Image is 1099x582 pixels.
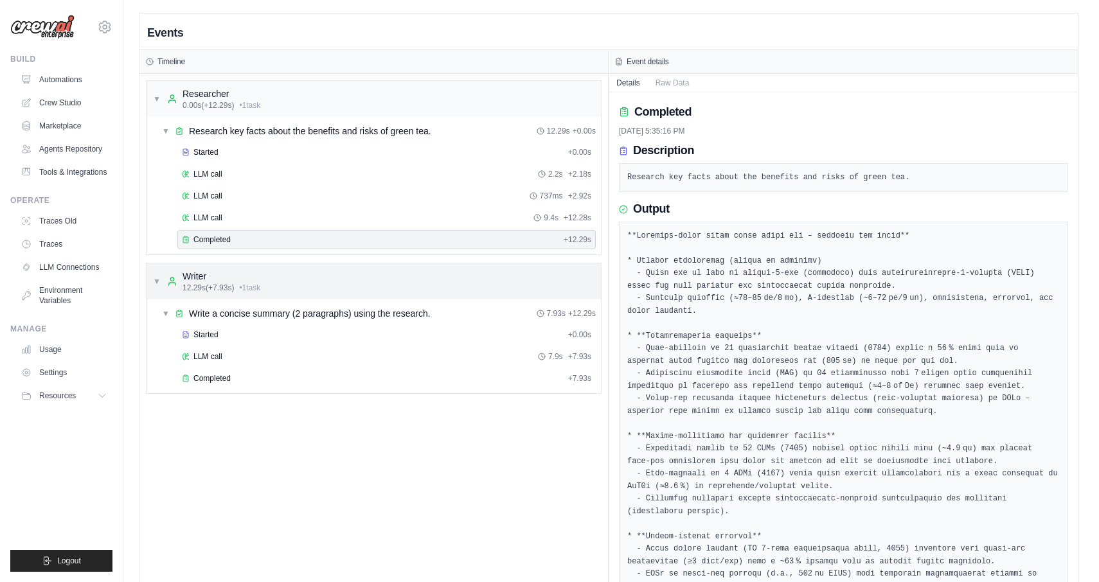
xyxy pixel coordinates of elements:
span: Logout [57,556,81,566]
button: Resources [15,385,112,406]
a: Settings [15,362,112,383]
span: ▼ [153,94,161,104]
div: Manage [10,324,112,334]
div: Writer [183,270,260,283]
span: ▼ [153,276,161,287]
h3: Output [633,202,670,216]
span: + 12.28s [564,213,591,223]
span: ▼ [162,308,170,319]
div: Researcher [183,87,260,100]
span: + 2.18s [568,169,591,179]
span: LLM call [193,213,222,223]
span: LLM call [193,351,222,362]
a: Automations [15,69,112,90]
button: Details [609,74,648,92]
a: LLM Connections [15,257,112,278]
a: Traces Old [15,211,112,231]
div: Operate [10,195,112,206]
a: Usage [15,339,112,360]
span: + 7.93s [568,351,591,362]
span: + 12.29s [564,234,591,245]
div: Build [10,54,112,64]
div: [DATE] 5:35:16 PM [619,126,1068,136]
span: + 7.93s [568,373,591,384]
span: Completed [193,234,231,245]
span: 12.29s (+7.93s) [183,283,234,293]
a: Tools & Integrations [15,162,112,182]
a: Crew Studio [15,93,112,113]
button: Logout [10,550,112,572]
span: + 0.00s [568,330,591,340]
button: Raw Data [648,74,697,92]
pre: Research key facts about the benefits and risks of green tea. [627,172,1059,184]
span: 7.9s [548,351,563,362]
span: + 12.29s [568,308,596,319]
span: + 0.00s [573,126,596,136]
span: Write a concise summary (2 paragraphs) using the research. [189,307,431,320]
span: ▼ [162,126,170,136]
span: Started [193,147,219,157]
h3: Description [633,144,694,158]
span: 2.2s [548,169,563,179]
iframe: Chat Widget [1035,520,1099,582]
span: + 2.92s [568,191,591,201]
h3: Event details [627,57,669,67]
span: Resources [39,391,76,401]
a: Marketplace [15,116,112,136]
span: Research key facts about the benefits and risks of green tea. [189,125,431,137]
h2: Completed [634,103,692,121]
span: 0.00s (+12.29s) [183,100,234,110]
span: 7.93s [547,308,566,319]
a: Environment Variables [15,280,112,311]
a: Agents Repository [15,139,112,159]
span: 12.29s [547,126,570,136]
span: 737ms [540,191,563,201]
span: Completed [193,373,231,384]
span: LLM call [193,169,222,179]
span: • 1 task [239,283,260,293]
span: • 1 task [239,100,260,110]
h2: Events [147,24,183,42]
span: Started [193,330,219,340]
a: Traces [15,234,112,254]
span: + 0.00s [568,147,591,157]
span: 9.4s [544,213,558,223]
h3: Timeline [157,57,185,67]
span: LLM call [193,191,222,201]
img: Logo [10,15,75,39]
